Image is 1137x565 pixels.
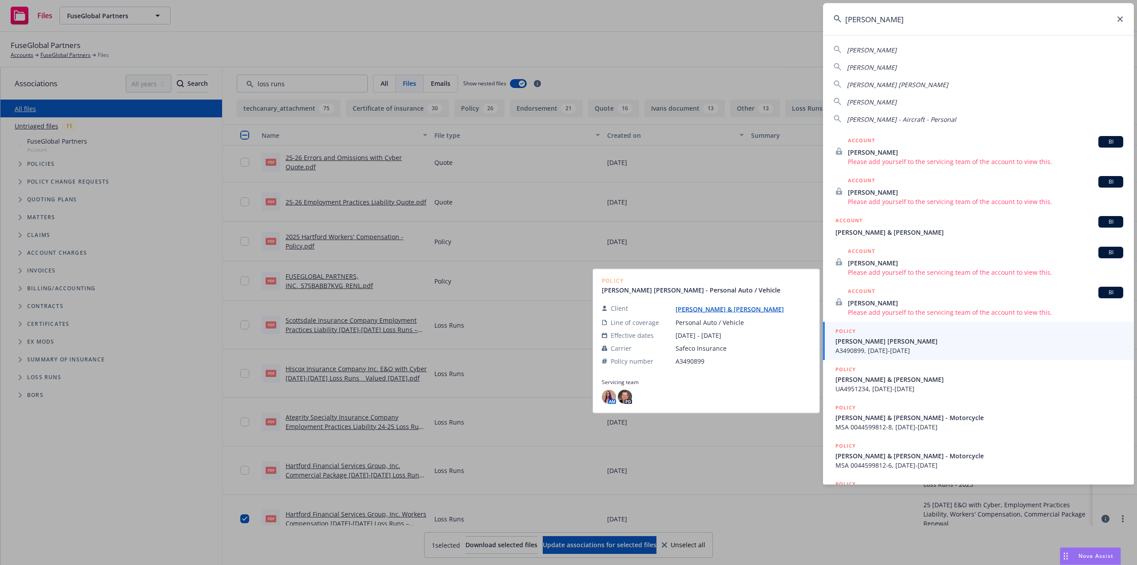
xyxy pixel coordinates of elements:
[823,242,1134,282] a: ACCOUNTBI[PERSON_NAME]Please add yourself to the servicing team of the account to view this.
[848,157,1123,166] span: Please add yourself to the servicing team of the account to view this.
[835,422,1123,432] span: MSA 0044599812-8, [DATE]-[DATE]
[835,228,1123,237] span: [PERSON_NAME] & [PERSON_NAME]
[847,63,897,72] span: [PERSON_NAME]
[848,176,875,187] h5: ACCOUNT
[835,337,1123,346] span: [PERSON_NAME] [PERSON_NAME]
[1060,548,1071,565] div: Drag to move
[835,480,856,489] h5: POLICY
[848,308,1123,317] span: Please add yourself to the servicing team of the account to view this.
[823,171,1134,211] a: ACCOUNTBI[PERSON_NAME]Please add yourself to the servicing team of the account to view this.
[848,188,1123,197] span: [PERSON_NAME]
[835,375,1123,384] span: [PERSON_NAME] & [PERSON_NAME]
[835,413,1123,422] span: [PERSON_NAME] & [PERSON_NAME] - Motorcycle
[835,441,856,450] h5: POLICY
[848,197,1123,206] span: Please add yourself to the servicing team of the account to view this.
[823,437,1134,475] a: POLICY[PERSON_NAME] & [PERSON_NAME] - MotorcycleMSA 0044599812-6, [DATE]-[DATE]
[835,451,1123,461] span: [PERSON_NAME] & [PERSON_NAME] - Motorcycle
[1102,218,1120,226] span: BI
[848,268,1123,277] span: Please add yourself to the servicing team of the account to view this.
[823,3,1134,35] input: Search...
[848,258,1123,268] span: [PERSON_NAME]
[1102,178,1120,186] span: BI
[848,287,875,297] h5: ACCOUNT
[835,346,1123,355] span: A3490899, [DATE]-[DATE]
[848,148,1123,157] span: [PERSON_NAME]
[1102,138,1120,146] span: BI
[823,398,1134,437] a: POLICY[PERSON_NAME] & [PERSON_NAME] - MotorcycleMSA 0044599812-8, [DATE]-[DATE]
[847,46,897,54] span: [PERSON_NAME]
[1102,248,1120,256] span: BI
[847,115,956,124] span: [PERSON_NAME] - Aircraft - Personal
[823,131,1134,171] a: ACCOUNTBI[PERSON_NAME]Please add yourself to the servicing team of the account to view this.
[823,475,1134,513] a: POLICY
[823,360,1134,398] a: POLICY[PERSON_NAME] & [PERSON_NAME]UA4951234, [DATE]-[DATE]
[848,298,1123,308] span: [PERSON_NAME]
[823,322,1134,360] a: POLICY[PERSON_NAME] [PERSON_NAME]A3490899, [DATE]-[DATE]
[1060,547,1121,565] button: Nova Assist
[823,211,1134,242] a: ACCOUNTBI[PERSON_NAME] & [PERSON_NAME]
[835,403,856,412] h5: POLICY
[835,327,856,336] h5: POLICY
[835,461,1123,470] span: MSA 0044599812-6, [DATE]-[DATE]
[835,216,863,227] h5: ACCOUNT
[835,384,1123,393] span: UA4951234, [DATE]-[DATE]
[847,80,948,89] span: [PERSON_NAME] [PERSON_NAME]
[848,136,875,147] h5: ACCOUNT
[823,282,1134,322] a: ACCOUNTBI[PERSON_NAME]Please add yourself to the servicing team of the account to view this.
[848,247,875,257] h5: ACCOUNT
[1102,289,1120,297] span: BI
[847,98,897,106] span: [PERSON_NAME]
[1078,552,1113,560] span: Nova Assist
[835,365,856,374] h5: POLICY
